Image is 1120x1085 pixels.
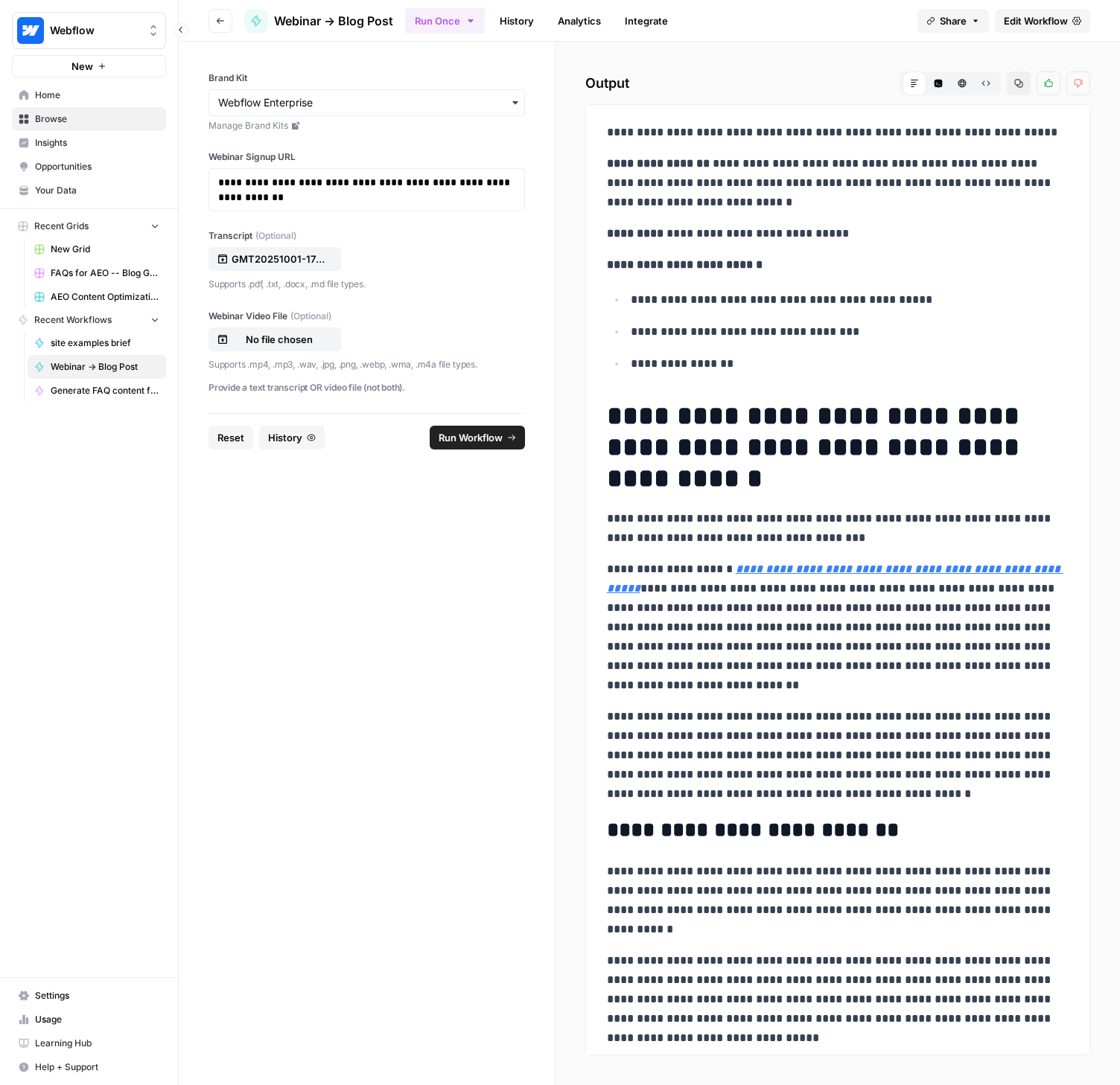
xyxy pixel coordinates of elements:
span: Share [940,13,967,28]
a: AEO Content Optimizations Grid [28,285,166,309]
span: Usage [35,1013,159,1026]
a: Settings [12,984,166,1008]
a: site examples brief [28,331,166,355]
label: Webinar Video File [209,310,525,323]
a: Integrate [616,9,677,33]
a: Manage Brand Kits [209,119,525,132]
span: Opportunities [35,160,159,173]
span: Reset [217,430,244,445]
button: No file chosen [209,327,341,351]
span: site examples brief [51,336,159,350]
span: Home [35,89,159,102]
button: Workspace: Webflow [12,12,166,49]
a: History [491,9,543,33]
button: New [12,55,166,77]
button: Recent Workflows [12,309,166,331]
span: Webinar -> Blog Post [51,360,159,374]
span: Insights [35,136,159,150]
a: Edit Workflow [995,9,1090,33]
span: Settings [35,989,159,1002]
span: History [268,430,302,445]
span: New Grid [51,243,159,256]
a: Webinar -> Blog Post [244,9,393,33]
button: Recent Grids [12,215,166,237]
span: New [71,59,93,74]
h2: Output [585,71,1090,95]
span: FAQs for AEO -- Blog Grid [51,266,159,280]
span: Webinar -> Blog Post [274,12,393,30]
button: Run Workflow [430,426,525,449]
span: Recent Grids [34,220,89,233]
span: Run Workflow [439,430,503,445]
label: Transcript [209,229,525,243]
span: Learning Hub [35,1037,159,1050]
button: History [259,426,325,449]
a: Browse [12,107,166,131]
strong: Provide a text transcript OR video file (not both). [209,382,405,393]
button: Reset [209,426,253,449]
p: No file chosen [232,332,327,347]
img: Webflow Logo [17,17,44,44]
span: Generate FAQ content for AEO [Product/Features] [51,384,159,397]
a: Insights [12,131,166,155]
span: Help + Support [35,1060,159,1074]
a: Learning Hub [12,1031,166,1055]
span: Webflow [50,23,140,38]
a: Generate FAQ content for AEO [Product/Features] [28,379,166,403]
span: Edit Workflow [1004,13,1068,28]
button: Help + Support [12,1055,166,1079]
span: Your Data [35,184,159,197]
a: Home [12,83,166,107]
label: Brand Kit [209,71,525,85]
a: Usage [12,1008,166,1031]
button: GMT20251001-170045_Recording.transcript.txt [209,247,341,271]
a: Opportunities [12,155,166,179]
a: Your Data [12,179,166,202]
a: Analytics [549,9,610,33]
label: Webinar Signup URL [209,150,525,164]
button: Share [917,9,989,33]
a: FAQs for AEO -- Blog Grid [28,261,166,285]
input: Webflow Enterprise [218,95,515,110]
span: (Optional) [255,229,296,243]
p: Supports .mp4, .mp3, .wav, .jpg, .png, .webp, .wma, .m4a file types. [209,357,525,372]
button: Run Once [405,8,485,33]
span: AEO Content Optimizations Grid [51,290,159,304]
p: GMT20251001-170045_Recording.transcript.txt [232,252,327,266]
span: Browse [35,112,159,126]
a: Webinar -> Blog Post [28,355,166,379]
a: New Grid [28,237,166,261]
span: Recent Workflows [34,313,112,327]
p: Supports .pdf, .txt, .docx, .md file types. [209,277,525,292]
span: (Optional) [290,310,331,323]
